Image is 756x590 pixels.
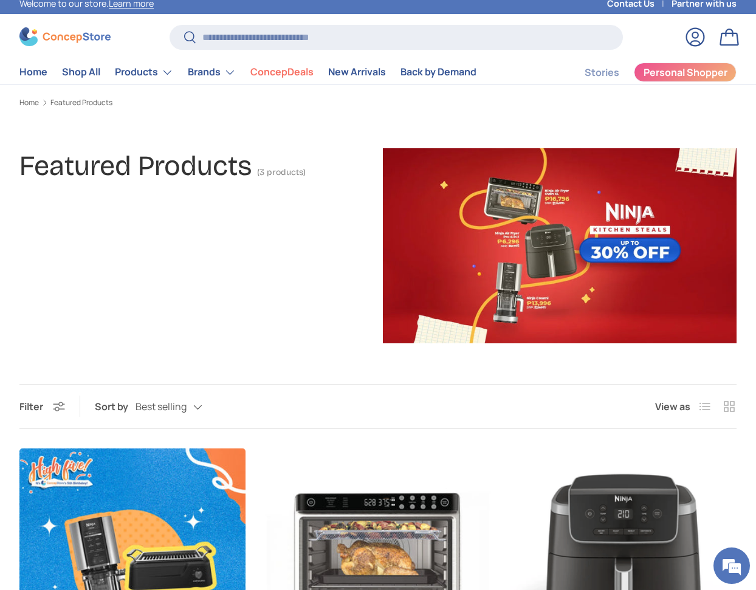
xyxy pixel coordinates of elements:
[19,149,252,182] h1: Featured Products
[555,60,737,84] nav: Secondary
[655,399,690,414] span: View as
[19,99,39,106] a: Home
[19,60,476,84] nav: Primary
[383,148,737,343] img: Featured Products
[250,60,314,84] a: ConcepDeals
[634,63,737,82] a: Personal Shopper
[328,60,386,84] a: New Arrivals
[108,60,180,84] summary: Products
[400,60,476,84] a: Back by Demand
[62,60,100,84] a: Shop All
[19,60,47,84] a: Home
[644,67,727,77] span: Personal Shopper
[95,399,136,414] label: Sort by
[180,60,243,84] summary: Brands
[136,396,227,417] button: Best selling
[136,401,187,413] span: Best selling
[257,167,306,177] span: (3 products)
[19,400,43,413] span: Filter
[19,27,111,46] img: ConcepStore
[19,400,65,413] button: Filter
[585,61,619,84] a: Stories
[19,97,737,108] nav: Breadcrumbs
[50,99,112,106] a: Featured Products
